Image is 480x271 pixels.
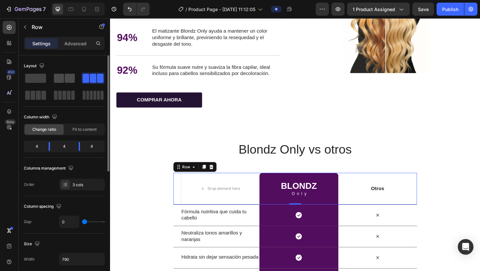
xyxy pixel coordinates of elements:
div: Size [24,240,41,248]
span: 1 product assigned [353,6,395,13]
span: Fit to content [72,127,97,132]
div: 4 [25,142,43,151]
p: Advanced [64,40,87,47]
iframe: Design area [110,18,480,271]
span: Save [418,7,429,12]
input: Auto [59,253,104,265]
div: Undo/Redo [123,3,150,16]
div: Open Intercom Messenger [458,239,473,255]
div: Row [75,155,86,160]
p: Otros [242,177,324,184]
div: Publish [442,6,458,13]
div: 4 [85,142,104,151]
div: Width [24,256,35,262]
p: Neutraliza tonos amarillos y naranjas [75,224,157,238]
button: Publish [437,3,464,16]
div: Gap [24,219,31,225]
button: 1 product assigned [347,3,410,16]
div: 3 cols [72,182,103,188]
p: Settings [32,40,51,47]
div: Columns management [24,164,75,173]
p: Hidrata sin dejar sensación pesada [75,250,157,257]
span: / [185,6,187,13]
p: Only [184,184,219,188]
div: 4 [55,142,73,151]
p: Fórmula nutritiva que cuida tu cabello [75,202,157,215]
div: Order [24,182,35,188]
div: Layout [24,62,46,70]
div: 450 [6,69,16,75]
h2: Blondz [180,173,220,183]
span: Change ratio [32,127,56,132]
div: Column width [24,113,58,122]
button: Save [412,3,434,16]
input: Auto [59,216,79,228]
div: Column spacing [24,202,63,211]
span: Product Page - [DATE] 11:12:05 [188,6,255,13]
p: Row [32,23,87,31]
p: 7 [43,5,46,13]
div: Beta [5,119,16,125]
button: 7 [3,3,49,16]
